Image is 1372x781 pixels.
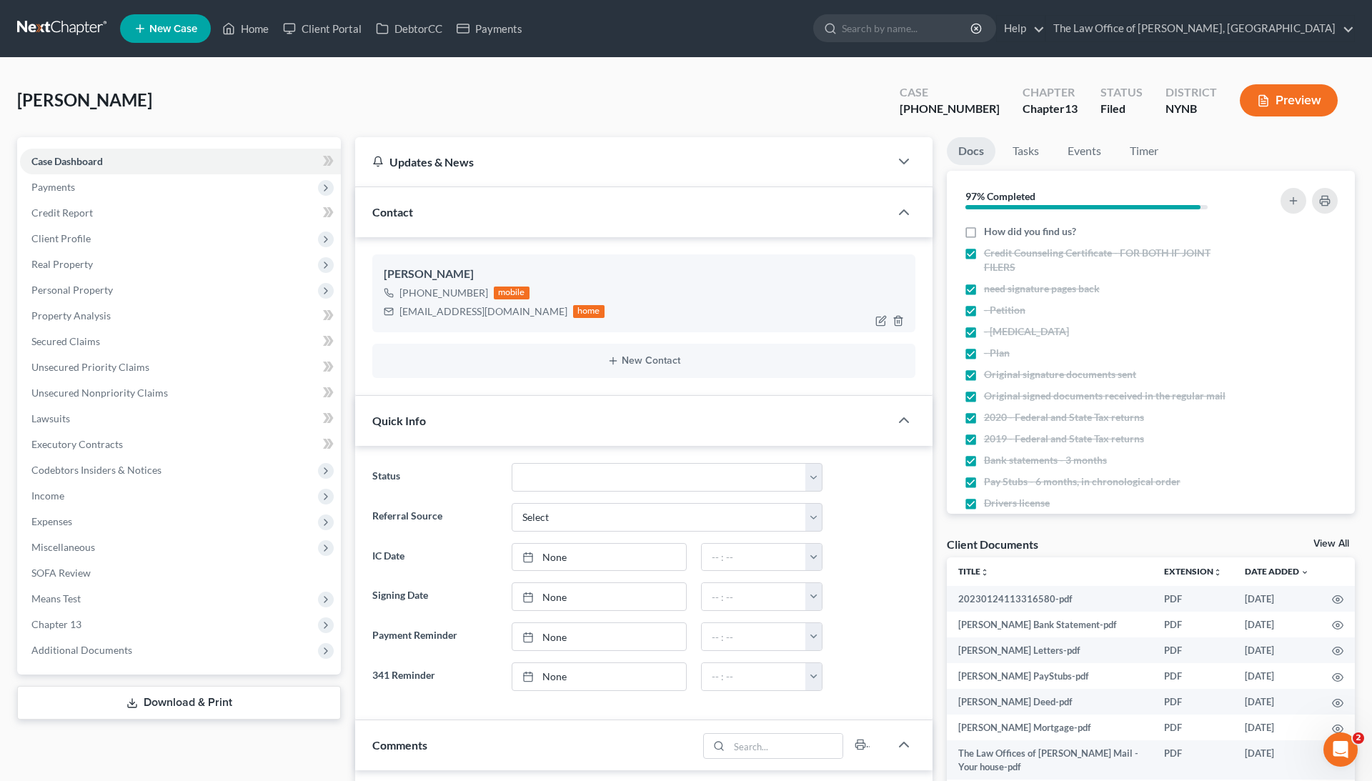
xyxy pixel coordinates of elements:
input: -- : -- [702,544,805,571]
a: Download & Print [17,686,341,720]
span: Comments [372,738,427,752]
input: -- : -- [702,583,805,610]
div: mobile [494,287,530,299]
span: Real Property [31,258,93,270]
label: Signing Date [365,582,504,611]
td: PDF [1153,586,1233,612]
td: PDF [1153,715,1233,740]
a: Unsecured Priority Claims [20,354,341,380]
a: Executory Contracts [20,432,341,457]
td: PDF [1153,637,1233,663]
span: Case Dashboard [31,155,103,167]
span: Credit Counseling Certificate - FOR BOTH IF JOINT FILERS [984,246,1241,274]
td: The Law Offices of [PERSON_NAME] Mail - Your house-pdf [947,740,1153,780]
span: Payments [31,181,75,193]
div: Status [1100,84,1143,101]
a: The Law Office of [PERSON_NAME], [GEOGRAPHIC_DATA] [1046,16,1354,41]
td: [DATE] [1233,586,1321,612]
a: Titleunfold_more [958,566,989,577]
span: need signature pages back [984,282,1100,296]
span: 2020 - Federal and State Tax returns [984,410,1144,424]
td: PDF [1153,689,1233,715]
td: PDF [1153,740,1233,780]
div: Chapter [1023,84,1078,101]
span: Expenses [31,515,72,527]
button: New Contact [384,355,904,367]
a: None [512,663,686,690]
i: expand_more [1301,568,1309,577]
input: Search by name... [842,15,973,41]
span: Miscellaneous [31,541,95,553]
td: PDF [1153,663,1233,689]
a: Home [215,16,276,41]
td: [DATE] [1233,663,1321,689]
a: None [512,583,686,610]
div: [PHONE_NUMBER] [399,286,488,300]
a: Help [997,16,1045,41]
td: [PERSON_NAME] PayStubs-pdf [947,663,1153,689]
label: Referral Source [365,503,504,532]
a: Case Dashboard [20,149,341,174]
td: [DATE] [1233,715,1321,740]
a: Tasks [1001,137,1050,165]
span: Unsecured Priority Claims [31,361,149,373]
span: Client Profile [31,232,91,244]
span: Additional Documents [31,644,132,656]
a: View All [1313,539,1349,549]
a: DebtorCC [369,16,449,41]
td: [PERSON_NAME] Mortgage-pdf [947,715,1153,740]
span: Pay Stubs - 6 months, in chronological order [984,474,1180,489]
div: Chapter [1023,101,1078,117]
iframe: Intercom live chat [1323,732,1358,767]
input: -- : -- [702,623,805,650]
div: home [573,305,605,318]
span: [PERSON_NAME] [17,89,152,110]
a: Lawsuits [20,406,341,432]
span: SOFA Review [31,567,91,579]
span: Drivers license [984,496,1050,510]
span: - Plan [984,346,1010,360]
span: Bank statements - 3 months [984,453,1107,467]
a: Property Analysis [20,303,341,329]
div: Case [900,84,1000,101]
td: [PERSON_NAME] Letters-pdf [947,637,1153,663]
a: Client Portal [276,16,369,41]
a: None [512,544,686,571]
a: Secured Claims [20,329,341,354]
span: Executory Contracts [31,438,123,450]
td: [DATE] [1233,612,1321,637]
span: - Petition [984,303,1025,317]
span: Income [31,489,64,502]
span: Lawsuits [31,412,70,424]
a: None [512,623,686,650]
div: Updates & News [372,154,873,169]
a: Credit Report [20,200,341,226]
span: 2019 - Federal and State Tax returns [984,432,1144,446]
div: NYNB [1165,101,1217,117]
td: [PERSON_NAME] Deed-pdf [947,689,1153,715]
td: [DATE] [1233,637,1321,663]
div: Client Documents [947,537,1038,552]
i: unfold_more [1213,568,1222,577]
label: IC Date [365,543,504,572]
span: Property Analysis [31,309,111,322]
span: Unsecured Nonpriority Claims [31,387,168,399]
span: Personal Property [31,284,113,296]
a: SOFA Review [20,560,341,586]
div: District [1165,84,1217,101]
a: Extensionunfold_more [1164,566,1222,577]
input: Search... [729,734,842,758]
label: Status [365,463,504,492]
span: Original signature documents sent [984,367,1136,382]
td: [PERSON_NAME] Bank Statement-pdf [947,612,1153,637]
a: Unsecured Nonpriority Claims [20,380,341,406]
span: Credit Report [31,207,93,219]
label: 341 Reminder [365,662,504,691]
input: -- : -- [702,663,805,690]
span: How did you find us? [984,224,1076,239]
span: Quick Info [372,414,426,427]
strong: 97% Completed [965,190,1035,202]
span: Chapter 13 [31,618,81,630]
span: - [MEDICAL_DATA] [984,324,1069,339]
a: Events [1056,137,1113,165]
